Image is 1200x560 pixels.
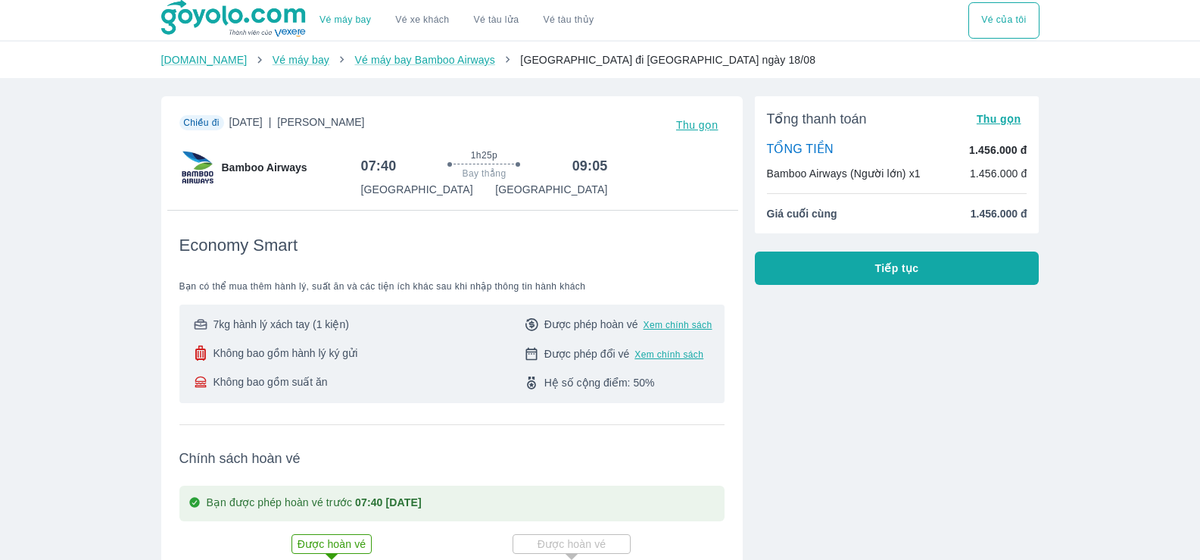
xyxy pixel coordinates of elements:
button: Thu gọn [670,114,725,136]
span: Economy Smart [179,235,298,256]
span: Được phép đổi vé [544,346,630,361]
button: Xem chính sách [634,349,703,361]
button: Tiếp tục [755,252,1039,285]
a: Vé máy bay [273,54,329,66]
span: Thu gọn [676,119,718,131]
span: Hệ số cộng điểm: 50% [544,375,655,390]
span: Tổng thanh toán [767,110,867,128]
span: Bamboo Airways [222,160,307,175]
p: [GEOGRAPHIC_DATA] [495,182,607,197]
button: Vé tàu thủy [531,2,606,39]
a: Vé xe khách [395,14,449,26]
span: [GEOGRAPHIC_DATA] đi [GEOGRAPHIC_DATA] ngày 18/08 [520,54,815,66]
p: 1.456.000 đ [969,142,1027,158]
a: Vé máy bay [319,14,371,26]
p: Bamboo Airways (Người lớn) x1 [767,166,921,181]
span: Không bao gồm hành lý ký gửi [213,346,357,361]
span: Bạn có thể mua thêm hành lý, suất ăn và các tiện ích khác sau khi nhập thông tin hành khách [179,280,725,293]
a: Vé tàu lửa [462,2,531,39]
p: Bạn được phép hoàn vé trước [207,495,422,512]
span: Không bao gồm suất ăn [213,374,327,389]
p: Được hoàn vé [515,537,628,552]
span: Chiều đi [183,117,220,128]
span: Thu gọn [977,113,1021,125]
span: | [269,116,272,128]
div: choose transportation mode [307,2,606,39]
span: [PERSON_NAME] [277,116,364,128]
strong: 07:40 [DATE] [355,496,422,508]
h6: 07:40 [360,157,396,175]
span: 7kg hành lý xách tay (1 kiện) [213,317,348,332]
a: Vé máy bay Bamboo Airways [354,54,494,66]
h6: 09:05 [572,157,608,175]
a: [DOMAIN_NAME] [161,54,248,66]
span: Tiếp tục [875,261,919,276]
nav: breadcrumb [161,52,1039,67]
p: TỔNG TIỀN [767,142,834,158]
p: [GEOGRAPHIC_DATA] [360,182,472,197]
button: Vé của tôi [968,2,1039,39]
button: Xem chính sách [644,319,712,331]
span: Bay thẳng [463,167,506,180]
div: choose transportation mode [968,2,1039,39]
span: 1h25p [471,149,497,161]
button: Thu gọn [971,108,1027,130]
span: [DATE] [229,114,365,136]
span: Được phép hoàn vé [544,317,638,332]
span: Chính sách hoàn vé [179,449,725,468]
p: 1.456.000 đ [970,166,1027,181]
span: 1.456.000 đ [971,206,1027,221]
span: Giá cuối cùng [767,206,837,221]
p: Được hoàn vé [294,537,369,552]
